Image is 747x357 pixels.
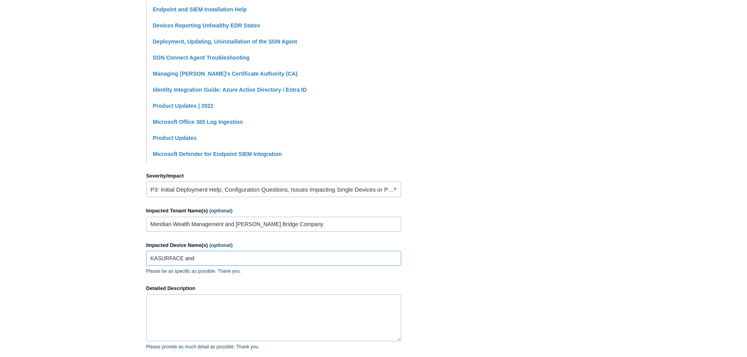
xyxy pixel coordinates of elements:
a: Endpoint and SIEM Installation Help [153,6,247,13]
p: Please provide as much detail as possible. Thank you. [146,343,401,350]
a: Product Updates [153,135,197,141]
a: Microsoft Office 365 Log Ingestion [153,119,243,125]
label: Detailed Description [146,285,401,292]
a: Identity Integration Guide: Azure Active Directory / Entra ID [153,87,307,93]
a: Deployment, Updating, Uninstallation of the SGN Agent [153,38,297,45]
a: Managing [PERSON_NAME]'s Certificate Authority (CA) [153,71,298,77]
a: P3: Initial Deployment Help, Configuration Questions, Issues Impacting Single Devices or Past Out... [146,181,401,197]
a: SGN Connect Agent Troubleshooting [153,54,250,61]
span: (optional) [209,208,233,214]
a: Microsoft Defender for Endpoint SIEM Integration [153,151,282,157]
label: Impacted Device Name(s) [146,241,401,249]
a: Product Updates | 2022 [153,103,214,109]
a: Devices Reporting Unhealthy EDR States [153,22,260,29]
label: Impacted Tenant Name(s) [146,207,401,215]
label: Severity/Impact [146,172,401,180]
span: (optional) [209,242,233,248]
p: Please be as specific as possible. Thank you. [146,268,401,275]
